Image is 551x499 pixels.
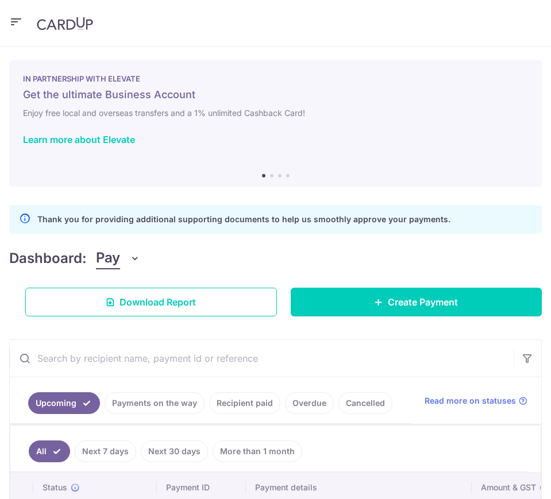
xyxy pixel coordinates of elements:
[9,248,87,269] h4: Dashboard:
[37,212,450,226] p: Thank you for providing additional supporting documents to help us smoothly approve your payments.
[285,392,334,414] a: Overdue
[291,288,542,316] a: Create Payment
[120,295,196,309] span: Download Report
[425,395,527,407] a: Read more on statuses
[75,440,136,462] a: Next 7 days
[43,482,67,493] span: Status
[29,440,70,462] a: All
[388,295,458,309] span: Create Payment
[23,74,528,83] p: IN PARTNERSHIP WITH ELEVATE
[23,88,528,102] h5: Get the ultimate Business Account
[338,392,392,414] a: Cancelled
[28,392,100,414] a: Upcoming
[141,440,208,462] a: Next 30 days
[96,247,140,269] button: Pay
[477,465,540,493] iframe: Opens a widget where you can find more information
[209,392,280,414] a: Recipient paid
[105,392,205,414] a: Payments on the way
[25,288,277,316] a: Download Report
[23,106,528,120] h6: Enjoy free local and overseas transfers and a 1% unlimited Cashback Card!
[10,340,514,377] input: Search by recipient name, payment id or reference
[96,247,120,269] span: Pay
[23,134,135,145] a: Learn more about Elevate
[213,440,302,462] a: More than 1 month
[425,395,516,407] span: Read more on statuses
[37,17,93,30] img: CardUp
